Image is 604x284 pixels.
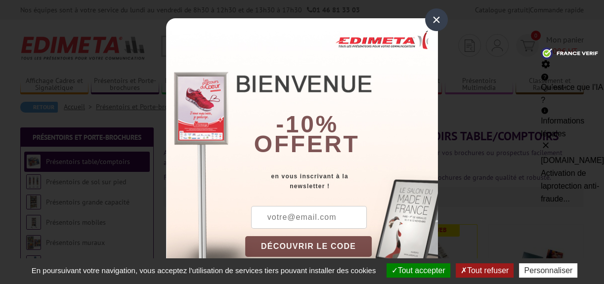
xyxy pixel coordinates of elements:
[254,131,360,157] font: offert
[276,111,338,137] b: -10%
[251,206,367,229] input: votre@email.com
[519,263,577,278] button: Personnaliser (fenêtre modale)
[245,171,438,191] div: en vous inscrivant à la newsletter !
[387,263,450,278] button: Tout accepter
[425,8,448,31] div: ×
[27,266,381,275] span: En poursuivant votre navigation, vous acceptez l'utilisation de services tiers pouvant installer ...
[245,236,372,257] button: DÉCOUVRIR LE CODE
[456,263,514,278] button: Tout refuser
